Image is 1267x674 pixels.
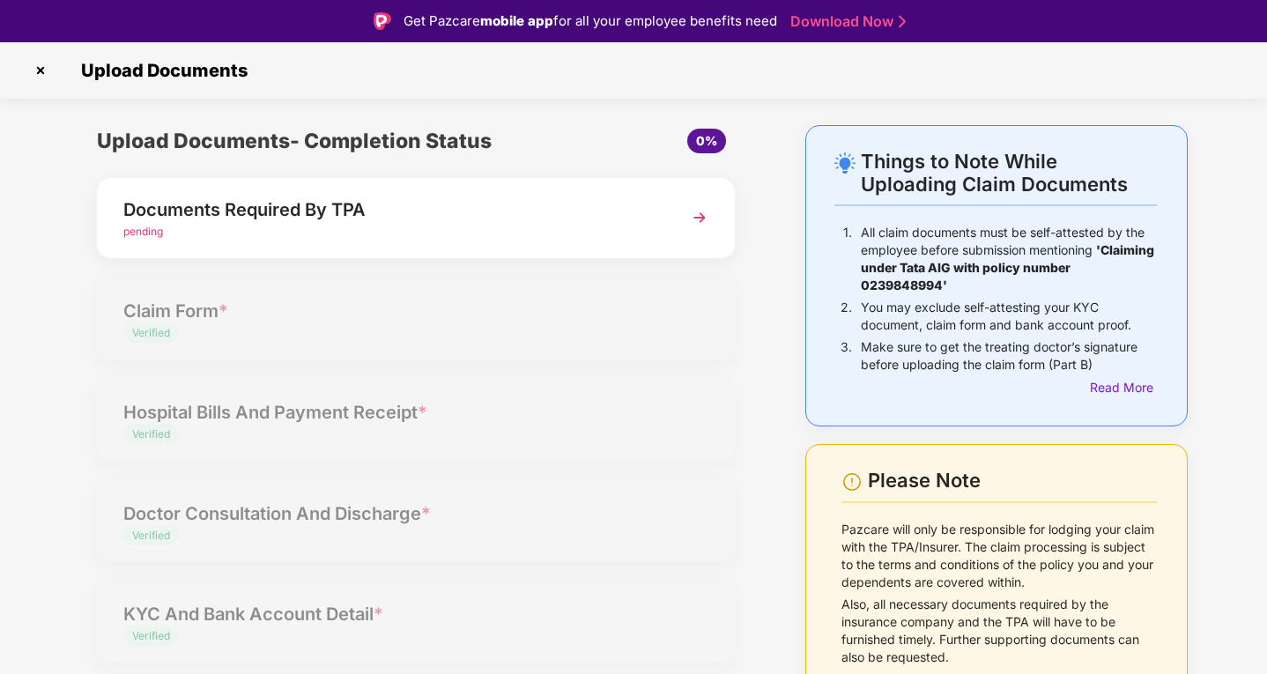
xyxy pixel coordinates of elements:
p: Pazcare will only be responsible for lodging your claim with the TPA/Insurer. The claim processin... [841,521,1157,591]
p: 2. [841,299,852,334]
p: 1. [843,224,852,294]
div: Please Note [868,469,1157,493]
img: svg+xml;base64,PHN2ZyBpZD0iTmV4dCIgeG1sbnM9Imh0dHA6Ly93d3cudzMub3JnLzIwMDAvc3ZnIiB3aWR0aD0iMzYiIG... [684,202,715,233]
div: Things to Note While Uploading Claim Documents [861,150,1157,196]
div: Documents Required By TPA [123,196,659,224]
p: All claim documents must be self-attested by the employee before submission mentioning [861,224,1157,294]
img: svg+xml;base64,PHN2ZyBpZD0iV2FybmluZ18tXzI0eDI0IiBkYXRhLW5hbWU9Ildhcm5pbmcgLSAyNHgyNCIgeG1sbnM9Im... [841,471,863,493]
div: Read More [1090,378,1157,397]
img: svg+xml;base64,PHN2ZyBpZD0iQ3Jvc3MtMzJ4MzIiIHhtbG5zPSJodHRwOi8vd3d3LnczLm9yZy8yMDAwL3N2ZyIgd2lkdG... [26,56,55,85]
strong: mobile app [480,12,553,29]
p: You may exclude self-attesting your KYC document, claim form and bank account proof. [861,299,1157,334]
p: Make sure to get the treating doctor’s signature before uploading the claim form (Part B) [861,338,1157,374]
a: Download Now [790,12,900,31]
img: Stroke [899,12,906,31]
img: Logo [374,12,391,30]
span: Upload Documents [63,60,256,81]
span: 0% [696,133,717,148]
span: pending [123,225,163,238]
div: Upload Documents- Completion Status [97,125,522,157]
div: Get Pazcare for all your employee benefits need [404,11,777,32]
img: svg+xml;base64,PHN2ZyB4bWxucz0iaHR0cDovL3d3dy53My5vcmcvMjAwMC9zdmciIHdpZHRoPSIyNC4wOTMiIGhlaWdodD... [834,152,856,174]
b: 'Claiming under Tata AIG with policy number 0239848994' [861,242,1154,293]
p: 3. [841,338,852,374]
p: Also, all necessary documents required by the insurance company and the TPA will have to be furni... [841,596,1157,666]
